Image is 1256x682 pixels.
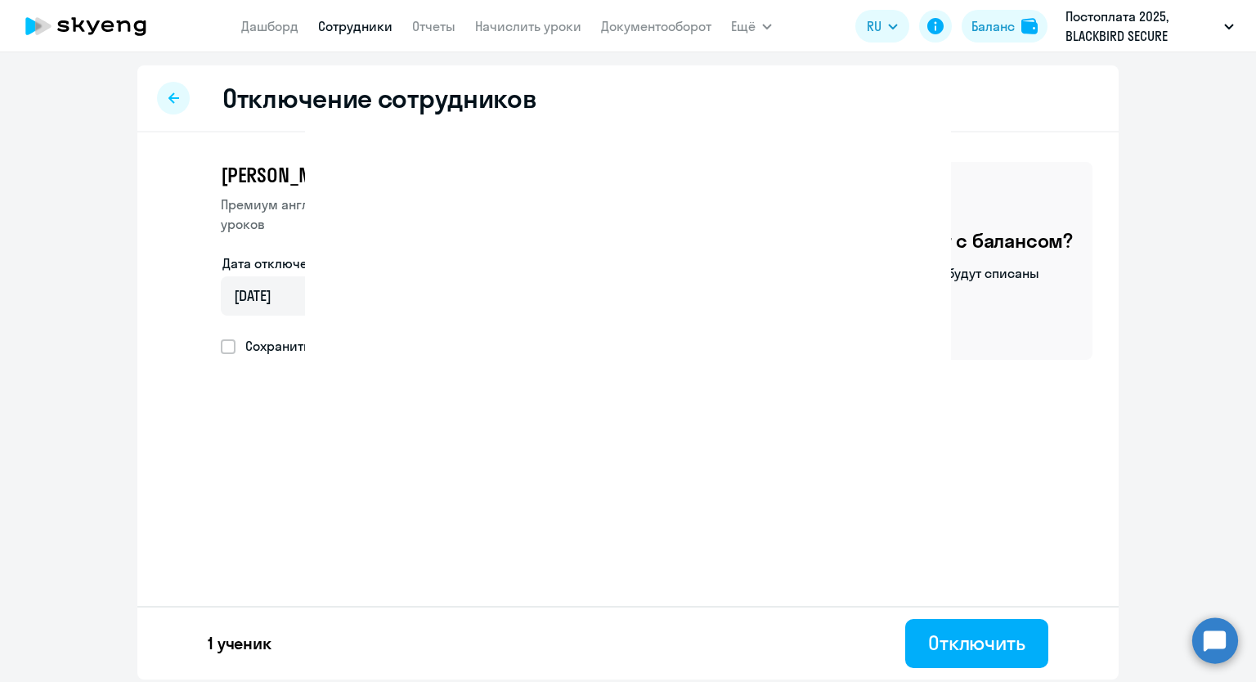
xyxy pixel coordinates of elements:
p: Постоплата 2025, BLACKBIRD SECURE BROWSING LTD [1065,7,1218,46]
a: Дашборд [241,18,298,34]
a: Начислить уроки [475,18,581,34]
img: balance [1021,18,1038,34]
label: Дата отключения* [222,254,335,273]
div: Баланс [971,16,1015,36]
span: Ещё [731,16,756,36]
a: Документооборот [601,18,711,34]
div: Отключить [928,630,1025,656]
span: RU [867,16,881,36]
a: Сотрудники [318,18,392,34]
h2: Отключение сотрудников [222,82,536,114]
p: Премиум английский с русскоговорящим преподавателем • Баланс 8 уроков [221,195,702,234]
span: Сохранить корпоративную скидку [235,336,460,356]
span: [PERSON_NAME] [221,162,350,188]
a: Отчеты [412,18,455,34]
p: 1 ученик [208,632,271,655]
input: дд.мм.гггг [221,276,454,316]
